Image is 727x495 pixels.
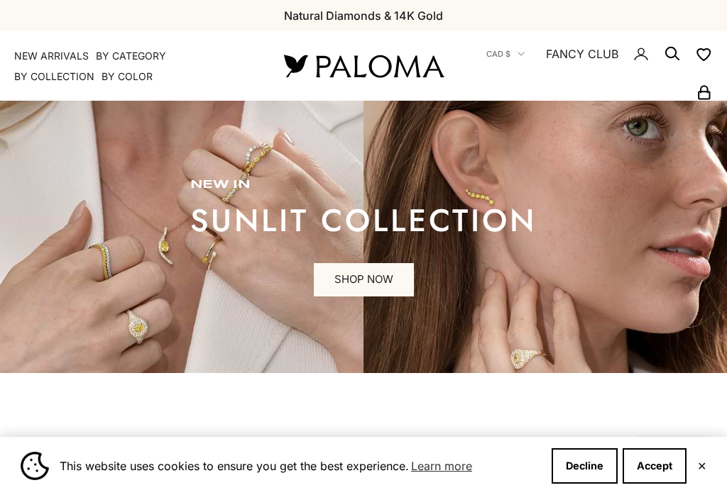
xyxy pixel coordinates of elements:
img: Cookie banner [21,452,49,480]
p: new in [190,178,537,192]
span: This website uses cookies to ensure you get the best experience. [60,455,540,477]
summary: By Collection [14,69,94,84]
summary: By Color [102,69,153,84]
button: Decline [552,448,618,484]
a: SHOP NOW [314,263,414,297]
nav: Primary navigation [14,49,250,84]
button: CAD $ [486,48,525,60]
span: CAD $ [486,48,510,60]
a: FANCY CLUB [546,45,618,63]
p: sunlit collection [190,206,537,235]
summary: By Category [96,49,166,63]
a: NEW ARRIVALS [14,49,89,63]
p: Natural Diamonds & 14K Gold [284,6,443,25]
nav: Secondary navigation [477,31,713,101]
button: Close [697,462,706,470]
button: Accept [623,448,687,484]
a: Learn more [409,455,474,477]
